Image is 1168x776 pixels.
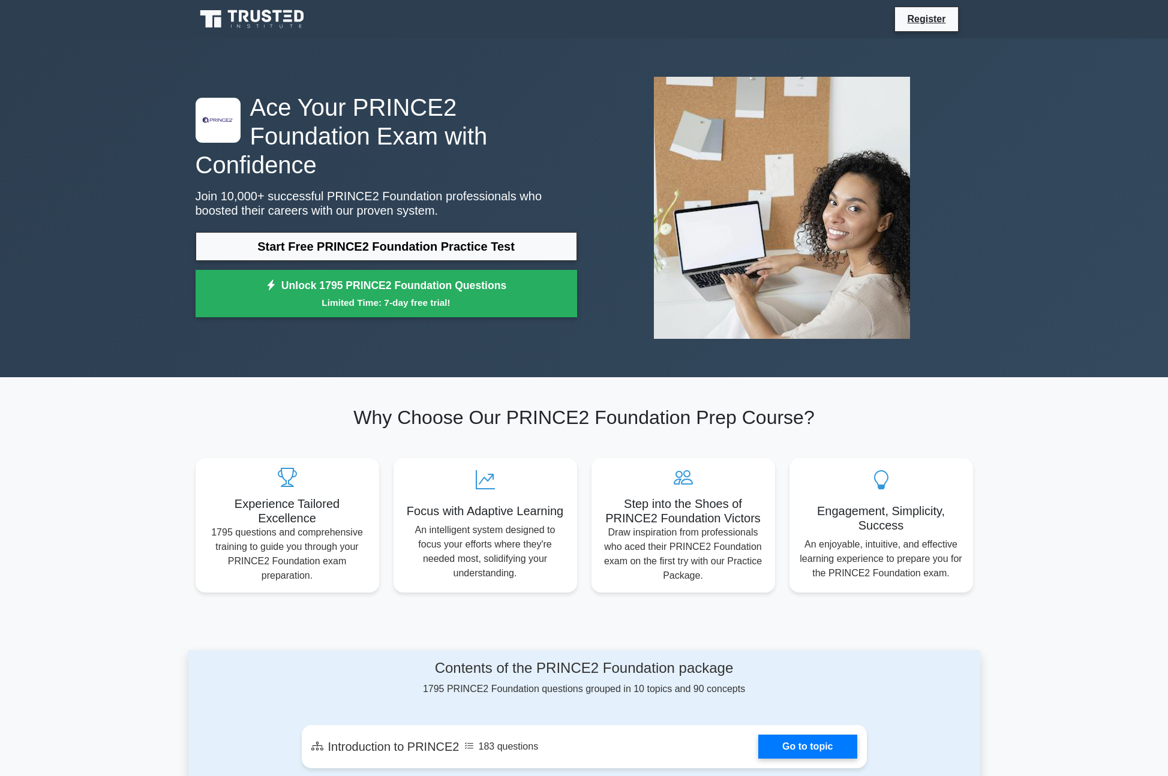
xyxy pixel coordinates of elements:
[799,504,963,533] h5: Engagement, Simplicity, Success
[211,296,562,309] small: Limited Time: 7-day free trial!
[196,93,577,179] h1: Ace Your PRINCE2 Foundation Exam with Confidence
[403,523,568,581] p: An intelligent system designed to focus your efforts where they're needed most, solidifying your ...
[302,660,867,677] h4: Contents of the PRINCE2 Foundation package
[403,504,568,518] h5: Focus with Adaptive Learning
[601,497,765,525] h5: Step into the Shoes of PRINCE2 Foundation Victors
[205,497,370,525] h5: Experience Tailored Excellence
[196,270,577,318] a: Unlock 1795 PRINCE2 Foundation QuestionsLimited Time: 7-day free trial!
[900,11,953,26] a: Register
[196,406,973,429] h2: Why Choose Our PRINCE2 Foundation Prep Course?
[196,232,577,261] a: Start Free PRINCE2 Foundation Practice Test
[758,735,857,759] a: Go to topic
[205,525,370,583] p: 1795 questions and comprehensive training to guide you through your PRINCE2 Foundation exam prepa...
[601,525,765,583] p: Draw inspiration from professionals who aced their PRINCE2 Foundation exam on the first try with ...
[799,537,963,581] p: An enjoyable, intuitive, and effective learning experience to prepare you for the PRINCE2 Foundat...
[196,189,577,218] p: Join 10,000+ successful PRINCE2 Foundation professionals who boosted their careers with our prove...
[302,660,867,696] div: 1795 PRINCE2 Foundation questions grouped in 10 topics and 90 concepts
